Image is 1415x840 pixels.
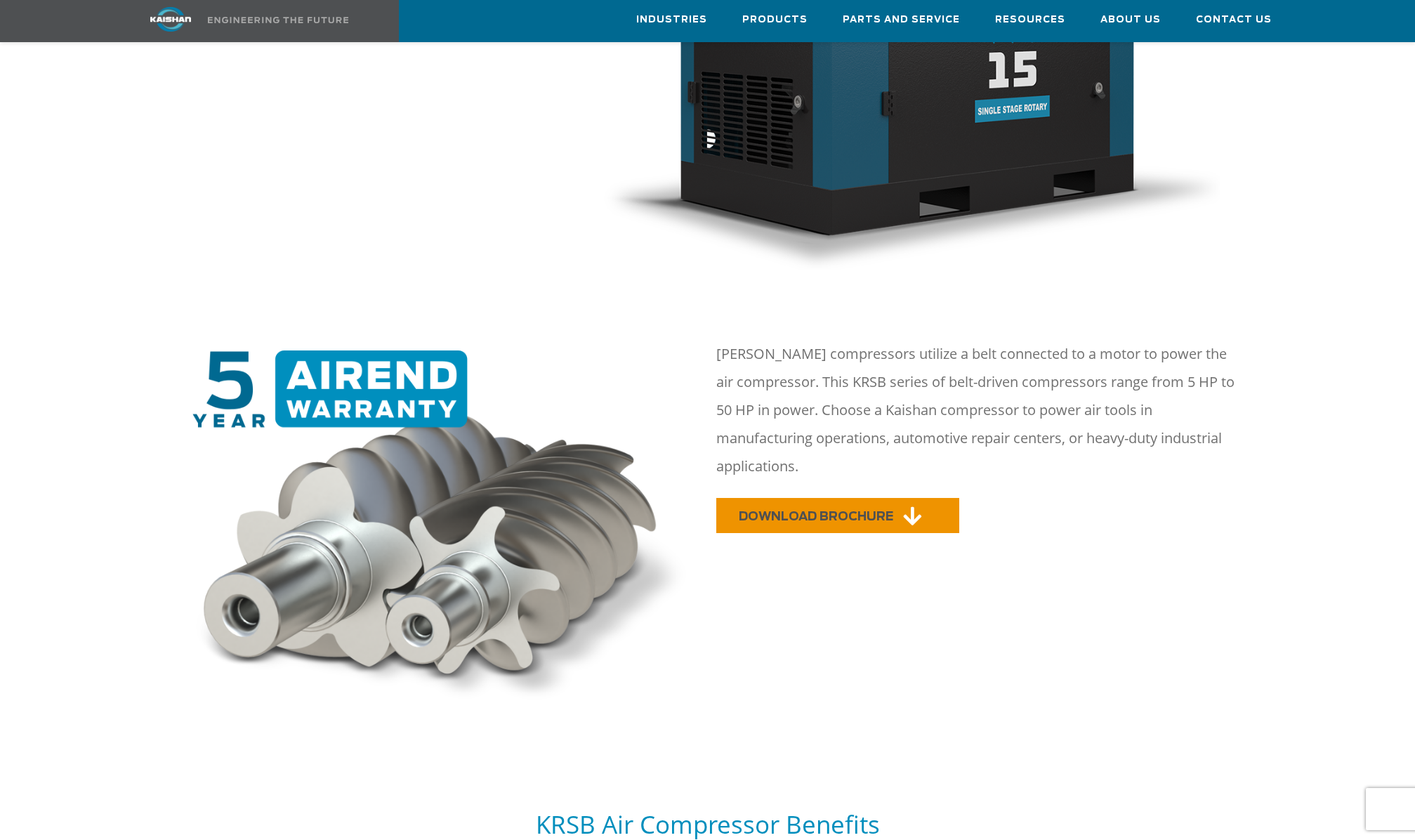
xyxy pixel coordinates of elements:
[716,340,1242,480] p: [PERSON_NAME] compressors utilize a belt connected to a motor to power the air compressor. This K...
[716,498,959,533] a: DOWNLOAD BROCHURE
[843,12,960,28] span: Parts and Service
[739,511,893,523] span: DOWNLOAD BROCHURE
[995,12,1065,28] span: Resources
[208,17,348,23] img: Engineering the future
[742,12,808,28] span: Products
[742,1,808,39] a: Products
[636,12,707,28] span: Industries
[995,1,1065,39] a: Resources
[843,1,960,39] a: Parts and Service
[1196,1,1272,39] a: Contact Us
[1100,1,1161,39] a: About Us
[183,350,699,710] img: warranty
[118,7,223,32] img: kaishan logo
[1196,12,1272,28] span: Contact Us
[126,808,1289,840] h5: KRSB Air Compressor Benefits
[636,1,707,39] a: Industries
[1100,12,1161,28] span: About Us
